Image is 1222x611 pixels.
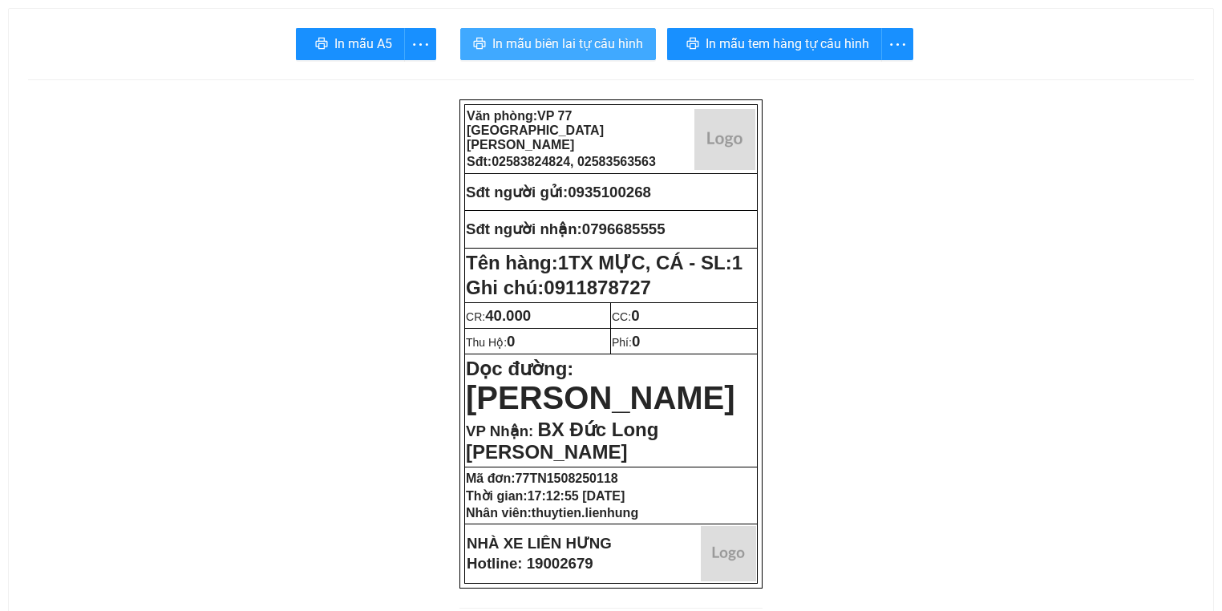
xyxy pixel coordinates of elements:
span: CR: [466,310,531,323]
span: In mẫu tem hàng tự cấu hình [706,34,869,54]
span: 77TN1508250118 [516,471,618,485]
span: thuytien.lienhung [532,506,638,520]
span: 17:12:55 [DATE] [528,489,625,503]
span: printer [315,37,328,52]
span: 1TX MỰC, CÁ - SL: [558,252,743,273]
strong: Nhân viên: [466,506,638,520]
span: 0935100268 [568,184,651,200]
span: 1 [732,252,743,273]
span: Thu Hộ: [466,336,515,349]
button: printerIn mẫu A5 [296,28,405,60]
button: printerIn mẫu biên lai tự cấu hình [460,28,656,60]
span: printer [686,37,699,52]
span: VP 77 [GEOGRAPHIC_DATA][PERSON_NAME] [467,109,604,152]
button: more [881,28,913,60]
span: BX Đức Long [PERSON_NAME] [466,419,658,463]
span: In mẫu biên lai tự cấu hình [492,34,643,54]
span: [PERSON_NAME] [466,380,735,415]
button: more [404,28,436,60]
span: Ghi chú: [466,277,651,298]
span: 0 [631,307,639,324]
button: printerIn mẫu tem hàng tự cấu hình [667,28,882,60]
img: logo [701,526,756,581]
img: logo [694,109,755,170]
span: more [405,34,435,55]
strong: Tên hàng: [466,252,743,273]
span: Phí: [612,336,640,349]
strong: NHÀ XE LIÊN HƯNG [467,535,612,552]
span: 0 [632,333,640,350]
strong: Thời gian: [466,489,625,503]
strong: Hotline: 19002679 [467,555,593,572]
span: 02583824824, 02583563563 [492,155,656,168]
strong: Sđt: [467,155,656,168]
strong: Mã đơn: [466,471,618,485]
span: 0796685555 [582,221,666,237]
strong: Văn phòng: [467,109,604,152]
span: printer [473,37,486,52]
span: 0 [507,333,515,350]
span: more [882,34,912,55]
strong: Sđt người nhận: [466,221,582,237]
span: In mẫu A5 [334,34,392,54]
span: 0911878727 [544,277,650,298]
span: VP Nhận: [466,423,533,439]
span: 40.000 [485,307,531,324]
strong: Sđt người gửi: [466,184,568,200]
span: CC: [612,310,640,323]
strong: Dọc đường: [466,358,735,413]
